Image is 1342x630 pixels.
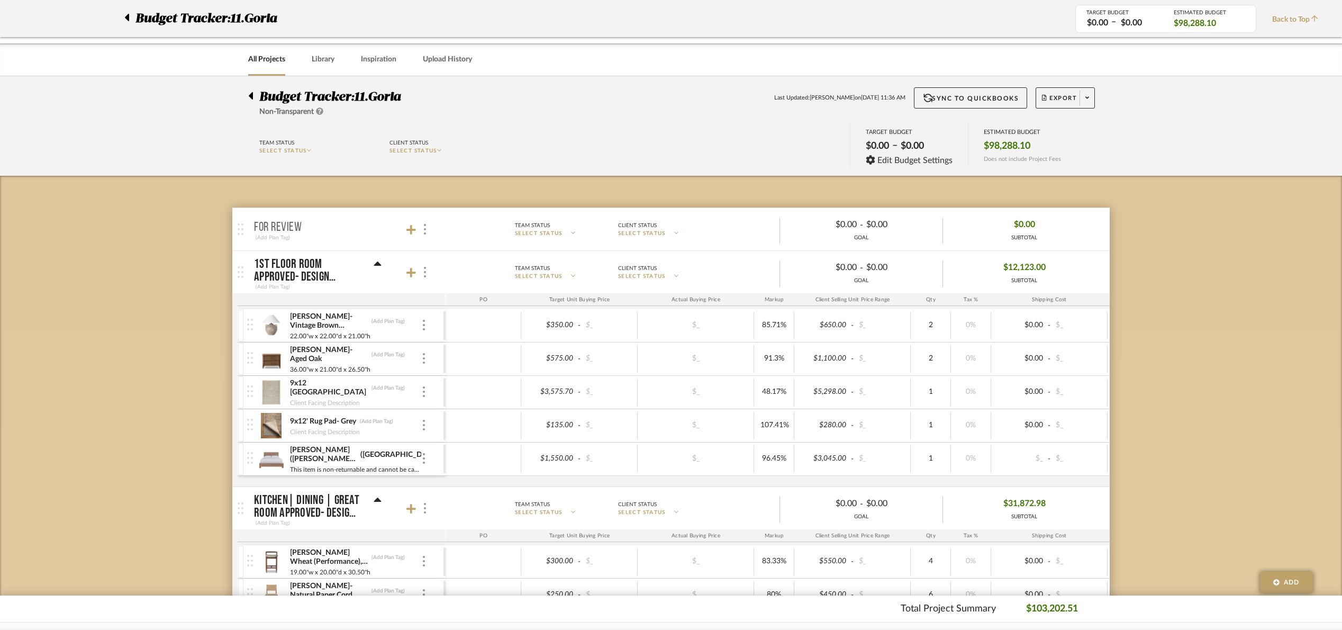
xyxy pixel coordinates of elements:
div: $_ [667,554,725,569]
img: 174fb99c-5401-44fd-b077-3023c77812ce_50x50.jpg [258,413,284,438]
div: GOAL [780,234,942,242]
div: 9x12' Rug Pad- Grey [289,417,357,427]
div: $_ [583,418,634,433]
mat-expansion-panel-header: Kitchen| Dining | Great room Approved- Design Presentation [DATE](Add Plan Tag)Team StatusSELECT ... [232,487,1110,529]
img: 3dots-v.svg [423,320,425,330]
span: - [576,420,583,431]
div: $0.00 [994,554,1046,569]
img: vertical-grip.svg [247,419,253,430]
div: $300.00 [524,554,576,569]
span: – [1111,16,1116,29]
p: For review [254,221,302,234]
div: 2 [914,318,947,333]
div: [PERSON_NAME] Wheat (Performance), [PERSON_NAME], Sonoma Coco [289,548,368,567]
mat-expansion-panel-header: [PERSON_NAME] Wheat (Performance), [PERSON_NAME], Sonoma Coco(Add Plan Tag)19.00"w x 20.00"d x 30... [238,545,1327,578]
div: $5,298.00 [797,384,849,400]
span: - [849,556,856,567]
div: 0% [954,587,987,602]
div: 1 [914,451,947,466]
div: 22.00"w x 22.00"d x 21.00"h [289,331,371,341]
div: 107.41% [757,418,791,433]
a: Upload History [423,52,472,67]
div: $0.00 [994,318,1046,333]
div: Ship. Markup % [1108,529,1159,542]
div: $_ [667,351,725,366]
div: 6 [914,587,947,602]
span: $98,288.10 [984,140,1030,152]
div: Shipping Cost [991,293,1108,306]
div: (Add Plan Tag) [371,351,405,358]
mat-expansion-panel-header: 1st floor room Approved- Design Presentation [DATE](Add Plan Tag)Team StatusSELECT STATUSClient S... [232,251,1110,293]
div: [PERSON_NAME]- Natural Paper Cord [289,581,368,600]
div: Actual Buying Price [638,529,754,542]
img: 3f6287bd-9bd8-4ccb-bbb5-8268db8686ea_50x50.jpg [258,582,284,608]
div: $135.00 [524,418,576,433]
img: 3dots-v.svg [423,556,425,566]
img: vertical-grip.svg [247,352,253,364]
div: Client Status [618,264,657,273]
div: $_ [583,318,634,333]
span: - [1046,354,1053,364]
mat-expansion-panel-header: 9x12 [GEOGRAPHIC_DATA](Add Plan Tag)Client Facing Description$3,575.70-$_$_48.17%$5,298.00-$_10%$... [238,376,1327,409]
div: $_ [583,384,634,400]
div: 0% [954,418,987,433]
div: 4 [914,554,947,569]
img: 3db6b000-5fb5-47e0-bda5-29a872155992_50x50.jpg [258,313,284,338]
div: (Add Plan Tag) [254,518,292,528]
span: Export [1042,94,1077,110]
div: ESTIMATED BUDGET [984,129,1061,136]
div: Tax % [951,293,991,306]
div: 0% [954,384,987,400]
span: $31,872.98 [1003,496,1046,512]
div: (Add Plan Tag) [371,318,405,325]
span: Budget Tracker: [135,9,230,28]
div: Client Selling Unit Price Range [794,529,911,542]
div: 1st floor room Approved- Design Presentation [DATE](Add Plan Tag)Team StatusSELECT STATUSClient S... [238,293,1110,487]
div: $_ [994,451,1046,466]
span: SELECT STATUS [618,509,666,517]
div: $0.00 [897,137,927,155]
span: [PERSON_NAME] [810,94,855,103]
button: Export [1036,87,1095,109]
div: PO [446,529,521,542]
img: 36bfbd86-8e3a-4ace-9287-015e6629db89_50x50.jpg [258,549,284,574]
div: $_ [583,587,634,602]
div: 36.00"w x 21.00"d x 26.50"h [289,364,371,375]
div: TARGET BUDGET [866,129,953,136]
span: on [855,94,861,103]
span: - [849,590,856,600]
div: Client Selling Unit Price Range [794,293,911,306]
div: $_ [667,318,725,333]
div: $0.00 [1118,17,1145,29]
div: $0.00 [863,259,934,276]
span: - [860,219,863,231]
span: - [1046,454,1053,464]
div: 0% [954,451,987,466]
img: vertical-grip.svg [247,319,253,330]
img: eca49aa8-f805-4f76-b6b2-d4c6b3435b34_50x50.jpg [258,446,284,472]
span: Edit Budget Settings [877,156,953,165]
div: $0.00 [994,587,1046,602]
span: 11.Goria [354,91,401,103]
div: PO [446,293,521,306]
div: $250.00 [524,587,576,602]
div: $3,045.00 [797,451,849,466]
span: Back to Top [1272,14,1323,25]
span: - [1046,556,1053,567]
div: $3,575.70 [524,384,576,400]
span: $12,123.00 [1003,259,1046,276]
div: 1 [914,418,947,433]
mat-expansion-panel-header: For review(Add Plan Tag)Team StatusSELECT STATUSClient StatusSELECT STATUS$0.00-$0.00GOAL$0.00SUB... [232,208,1110,250]
div: $280.00 [797,418,849,433]
div: Team Status [515,264,550,273]
div: $_ [856,384,908,400]
div: $_ [667,418,725,433]
div: 2 [914,351,947,366]
div: Target Unit Buying Price [521,293,638,306]
div: 0% [954,351,987,366]
div: $_ [856,451,908,466]
img: vertical-grip.svg [247,385,253,397]
div: Team Status [259,138,294,148]
div: $_ [667,451,725,466]
div: $0.00 [994,384,1046,400]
